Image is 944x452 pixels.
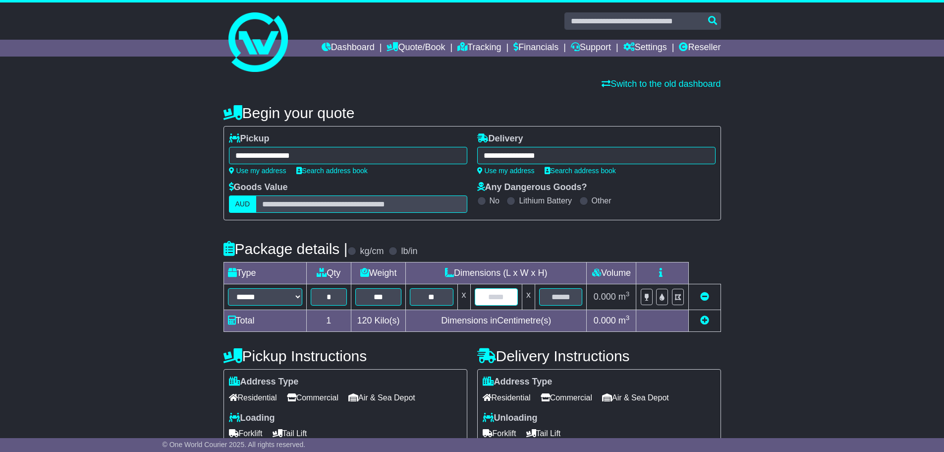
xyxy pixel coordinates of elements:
[223,310,306,332] td: Total
[594,316,616,325] span: 0.000
[477,348,721,364] h4: Delivery Instructions
[357,316,372,325] span: 120
[163,441,306,449] span: © One World Courier 2025. All rights reserved.
[477,167,535,175] a: Use my address
[594,292,616,302] span: 0.000
[513,40,558,57] a: Financials
[522,284,535,310] td: x
[306,262,351,284] td: Qty
[229,133,270,144] label: Pickup
[626,314,630,322] sup: 3
[229,426,263,441] span: Forklift
[360,246,384,257] label: kg/cm
[223,105,721,121] h4: Begin your quote
[351,262,406,284] td: Weight
[229,182,288,193] label: Goods Value
[401,246,417,257] label: lb/in
[457,40,501,57] a: Tracking
[477,182,587,193] label: Any Dangerous Goods?
[623,40,667,57] a: Settings
[541,390,592,405] span: Commercial
[273,426,307,441] span: Tail Lift
[483,390,531,405] span: Residential
[602,390,669,405] span: Air & Sea Depot
[592,196,611,205] label: Other
[587,262,636,284] td: Volume
[351,310,406,332] td: Kilo(s)
[306,310,351,332] td: 1
[679,40,721,57] a: Reseller
[322,40,375,57] a: Dashboard
[229,413,275,424] label: Loading
[223,241,348,257] h4: Package details |
[387,40,445,57] a: Quote/Book
[571,40,611,57] a: Support
[545,167,616,175] a: Search address book
[229,377,299,387] label: Address Type
[348,390,415,405] span: Air & Sea Depot
[602,79,721,89] a: Switch to the old dashboard
[229,390,277,405] span: Residential
[406,262,587,284] td: Dimensions (L x W x H)
[229,195,257,213] label: AUD
[296,167,368,175] a: Search address book
[223,262,306,284] td: Type
[626,290,630,298] sup: 3
[457,284,470,310] td: x
[223,348,467,364] h4: Pickup Instructions
[477,133,523,144] label: Delivery
[483,426,516,441] span: Forklift
[519,196,572,205] label: Lithium Battery
[406,310,587,332] td: Dimensions in Centimetre(s)
[483,377,553,387] label: Address Type
[700,316,709,325] a: Add new item
[526,426,561,441] span: Tail Lift
[700,292,709,302] a: Remove this item
[490,196,500,205] label: No
[618,292,630,302] span: m
[229,167,286,175] a: Use my address
[483,413,538,424] label: Unloading
[287,390,338,405] span: Commercial
[618,316,630,325] span: m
